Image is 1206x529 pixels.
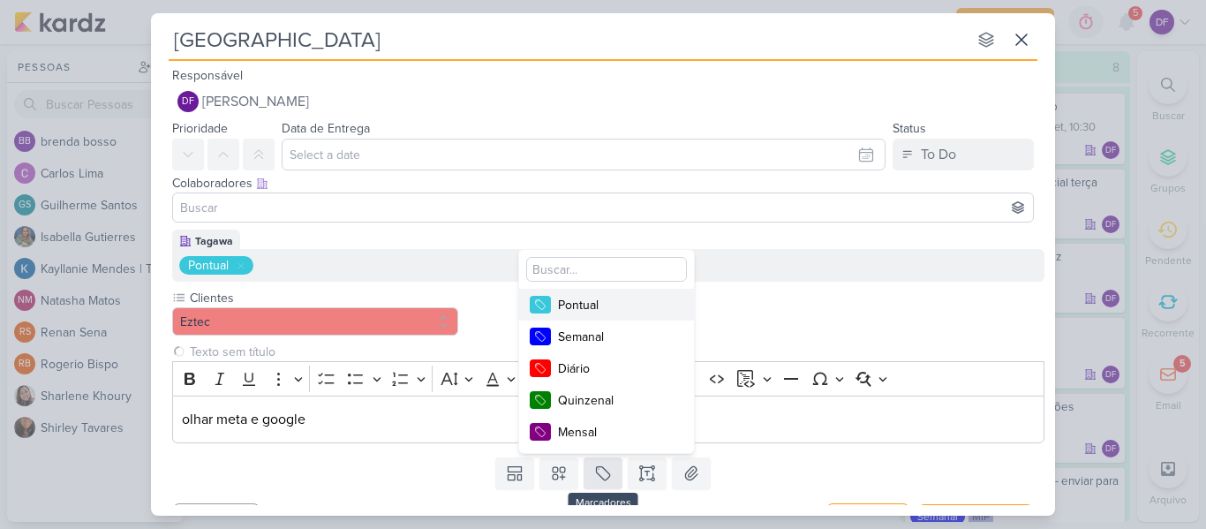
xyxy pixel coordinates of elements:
button: Mensal [519,416,694,448]
div: Diário [558,359,673,378]
input: Buscar [177,197,1029,218]
label: Prioridade [172,121,228,136]
label: Clientes [188,289,458,307]
div: Editor editing area: main [172,396,1044,444]
span: [PERSON_NAME] [202,91,309,112]
div: Editor toolbar [172,361,1044,396]
input: Buscar... [526,257,687,282]
p: olhar meta e google [182,409,1036,430]
div: Pontual [558,296,673,314]
div: Quinzenal [558,391,673,410]
div: Semanal [558,328,673,346]
label: Status [893,121,926,136]
div: Mensal [558,423,673,442]
button: Pontual [519,289,694,321]
div: Colaboradores [172,174,1034,193]
div: Marcadores [569,493,638,512]
div: To Do [921,144,956,165]
input: Texto sem título [186,343,1044,361]
button: DF [PERSON_NAME] [172,86,1034,117]
div: Tagawa [195,233,233,249]
button: Semanal [519,321,694,352]
button: To Do [893,139,1034,170]
input: Select a date [282,139,886,170]
button: Quinzenal [519,384,694,416]
p: DF [182,97,194,107]
button: Eztec [172,307,458,336]
label: Data de Entrega [282,121,370,136]
div: Diego Freitas [177,91,199,112]
label: Responsável [172,68,243,83]
input: Kard Sem Título [169,24,967,56]
button: Diário [519,352,694,384]
div: Pontual [188,256,229,275]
